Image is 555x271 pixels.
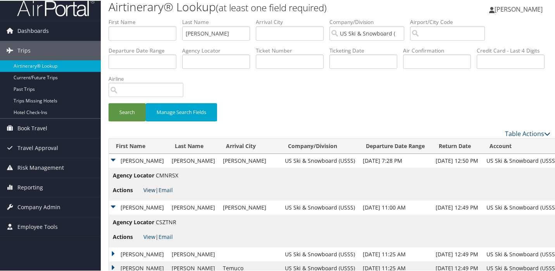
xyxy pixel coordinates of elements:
td: US Ski & Snowboard (USSS) [281,247,359,261]
td: [PERSON_NAME] [168,247,219,261]
td: [DATE] 7:28 PM [359,153,432,167]
td: [PERSON_NAME] [109,153,168,167]
td: [DATE] 12:49 PM [432,247,483,261]
span: Book Travel [17,118,47,137]
button: Manage Search Fields [146,102,217,121]
a: View [143,186,155,193]
td: [PERSON_NAME] [109,200,168,214]
span: Agency Locator [113,170,154,179]
span: Dashboards [17,20,49,40]
label: Last Name [182,17,256,25]
td: [DATE] 11:00 AM [359,200,432,214]
td: [DATE] 11:25 AM [359,247,432,261]
button: Search [109,102,146,121]
td: [PERSON_NAME] [219,153,281,167]
a: Email [159,186,173,193]
label: First Name [109,17,182,25]
span: | [143,186,173,193]
span: Trips [17,40,31,60]
td: [PERSON_NAME] [168,153,219,167]
label: Departure Date Range [109,46,182,54]
a: View [143,232,155,240]
th: Last Name: activate to sort column ascending [168,138,219,153]
th: Departure Date Range: activate to sort column ascending [359,138,432,153]
th: Return Date: activate to sort column ascending [432,138,483,153]
label: Ticket Number [256,46,329,54]
td: [PERSON_NAME] [109,247,168,261]
td: [PERSON_NAME] [168,200,219,214]
td: [DATE] 12:50 PM [432,153,483,167]
span: [PERSON_NAME] [495,4,543,13]
th: Company/Division [281,138,359,153]
span: Travel Approval [17,138,58,157]
span: Company Admin [17,197,60,216]
span: CSZTNR [156,218,176,225]
td: [DATE] 12:49 PM [432,200,483,214]
label: Airline [109,74,189,82]
th: First Name: activate to sort column ascending [109,138,168,153]
th: Arrival City: activate to sort column ascending [219,138,281,153]
span: Employee Tools [17,216,58,236]
span: | [143,232,173,240]
span: Risk Management [17,157,64,177]
td: US Ski & Snowboard (USSS) [281,153,359,167]
td: US Ski & Snowboard (USSS) [281,200,359,214]
small: (at least one field required) [216,0,327,13]
a: Table Actions [505,129,550,137]
label: Air Confirmation [403,46,477,54]
label: Agency Locator [182,46,256,54]
a: Email [159,232,173,240]
span: CMNRSX [156,171,178,178]
span: Reporting [17,177,43,196]
td: [PERSON_NAME] [219,200,281,214]
span: Actions [113,185,142,194]
label: Credit Card - Last 4 Digits [477,46,550,54]
label: Airport/City Code [410,17,491,25]
label: Arrival City [256,17,329,25]
label: Ticketing Date [329,46,403,54]
span: Actions [113,232,142,240]
span: Agency Locator [113,217,154,226]
label: Company/Division [329,17,410,25]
